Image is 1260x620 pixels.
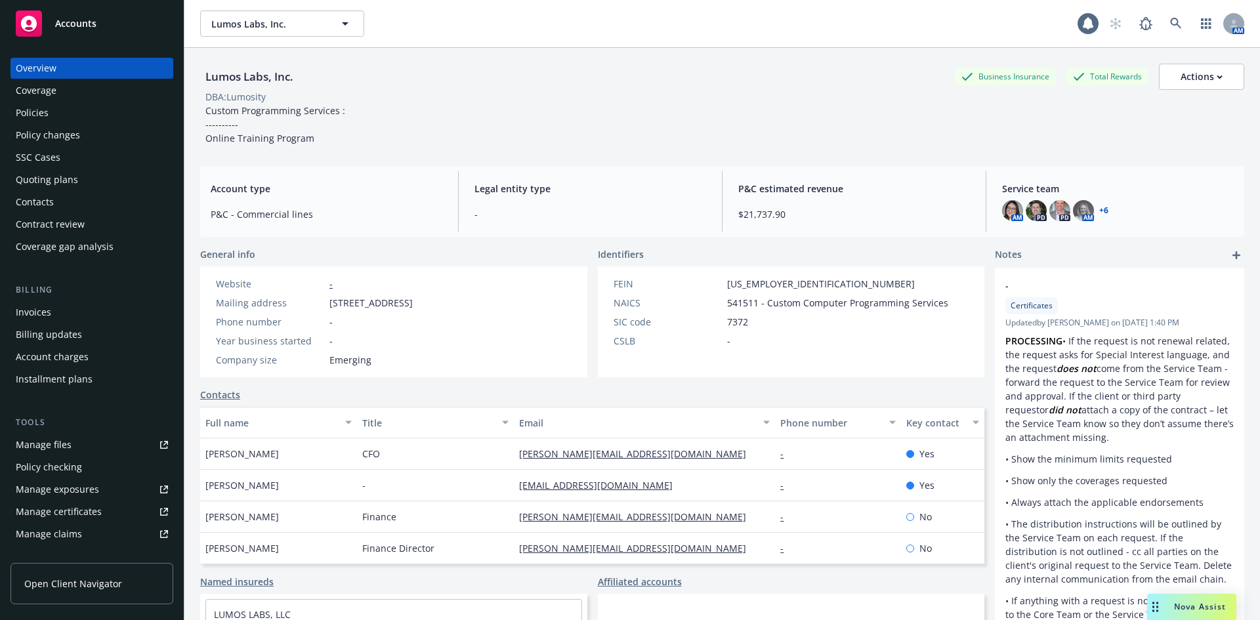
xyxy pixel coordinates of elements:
[10,416,173,429] div: Tools
[16,434,72,455] div: Manage files
[16,457,82,478] div: Policy checking
[362,510,396,524] span: Finance
[519,416,755,430] div: Email
[200,10,364,37] button: Lumos Labs, Inc.
[10,236,173,257] a: Coverage gap analysis
[10,5,173,42] a: Accounts
[519,447,757,460] a: [PERSON_NAME][EMAIL_ADDRESS][DOMAIN_NAME]
[519,479,683,491] a: [EMAIL_ADDRESS][DOMAIN_NAME]
[1005,474,1234,487] p: • Show only the coverages requested
[211,207,442,221] span: P&C - Commercial lines
[1005,334,1234,444] p: • If the request is not renewal related, the request asks for Special Interest language, and the ...
[10,501,173,522] a: Manage certificates
[919,541,932,555] span: No
[10,58,173,79] a: Overview
[919,478,934,492] span: Yes
[919,447,934,461] span: Yes
[614,296,722,310] div: NAICS
[362,447,380,461] span: CFO
[211,182,442,196] span: Account type
[10,125,173,146] a: Policy changes
[919,510,932,524] span: No
[16,479,99,500] div: Manage exposures
[16,524,82,545] div: Manage claims
[1174,601,1226,612] span: Nova Assist
[780,416,881,430] div: Phone number
[1228,247,1244,263] a: add
[10,546,173,567] a: Manage BORs
[216,315,324,329] div: Phone number
[10,283,173,297] div: Billing
[901,407,984,438] button: Key contact
[1005,517,1234,586] p: • The distribution instructions will be outlined by the Service Team on each request. If the dist...
[1005,317,1234,329] span: Updated by [PERSON_NAME] on [DATE] 1:40 PM
[474,207,706,221] span: -
[24,577,122,590] span: Open Client Navigator
[16,80,56,101] div: Coverage
[598,575,682,589] a: Affiliated accounts
[727,277,915,291] span: [US_EMPLOYER_IDENTIFICATION_NUMBER]
[216,334,324,348] div: Year business started
[16,324,82,345] div: Billing updates
[205,447,279,461] span: [PERSON_NAME]
[16,192,54,213] div: Contacts
[362,478,366,492] span: -
[780,510,794,523] a: -
[519,510,757,523] a: [PERSON_NAME][EMAIL_ADDRESS][DOMAIN_NAME]
[16,369,93,390] div: Installment plans
[362,541,434,555] span: Finance Director
[10,479,173,500] span: Manage exposures
[1005,335,1062,347] strong: PROCESSING
[216,353,324,367] div: Company size
[1011,300,1053,312] span: Certificates
[205,541,279,555] span: [PERSON_NAME]
[955,68,1056,85] div: Business Insurance
[10,302,173,323] a: Invoices
[200,247,255,261] span: General info
[1181,64,1223,89] div: Actions
[1066,68,1148,85] div: Total Rewards
[10,80,173,101] a: Coverage
[205,478,279,492] span: [PERSON_NAME]
[1159,64,1244,90] button: Actions
[10,214,173,235] a: Contract review
[205,416,337,430] div: Full name
[1099,207,1108,215] a: +6
[10,169,173,190] a: Quoting plans
[205,90,266,104] div: DBA: Lumosity
[1002,200,1023,221] img: photo
[1102,10,1129,37] a: Start snowing
[1073,200,1094,221] img: photo
[357,407,514,438] button: Title
[780,479,794,491] a: -
[16,147,60,168] div: SSC Cases
[329,334,333,348] span: -
[727,315,748,329] span: 7372
[995,247,1022,263] span: Notes
[775,407,900,438] button: Phone number
[216,277,324,291] div: Website
[738,182,970,196] span: P&C estimated revenue
[16,346,89,367] div: Account charges
[200,575,274,589] a: Named insureds
[16,236,114,257] div: Coverage gap analysis
[727,334,730,348] span: -
[614,315,722,329] div: SIC code
[514,407,775,438] button: Email
[1002,182,1234,196] span: Service team
[16,214,85,235] div: Contract review
[1133,10,1159,37] a: Report a Bug
[16,501,102,522] div: Manage certificates
[329,296,413,310] span: [STREET_ADDRESS]
[16,169,78,190] div: Quoting plans
[362,416,494,430] div: Title
[16,302,51,323] div: Invoices
[1163,10,1189,37] a: Search
[519,542,757,554] a: [PERSON_NAME][EMAIL_ADDRESS][DOMAIN_NAME]
[10,524,173,545] a: Manage claims
[10,147,173,168] a: SSC Cases
[10,434,173,455] a: Manage files
[1049,403,1081,416] em: did not
[329,353,371,367] span: Emerging
[16,546,77,567] div: Manage BORs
